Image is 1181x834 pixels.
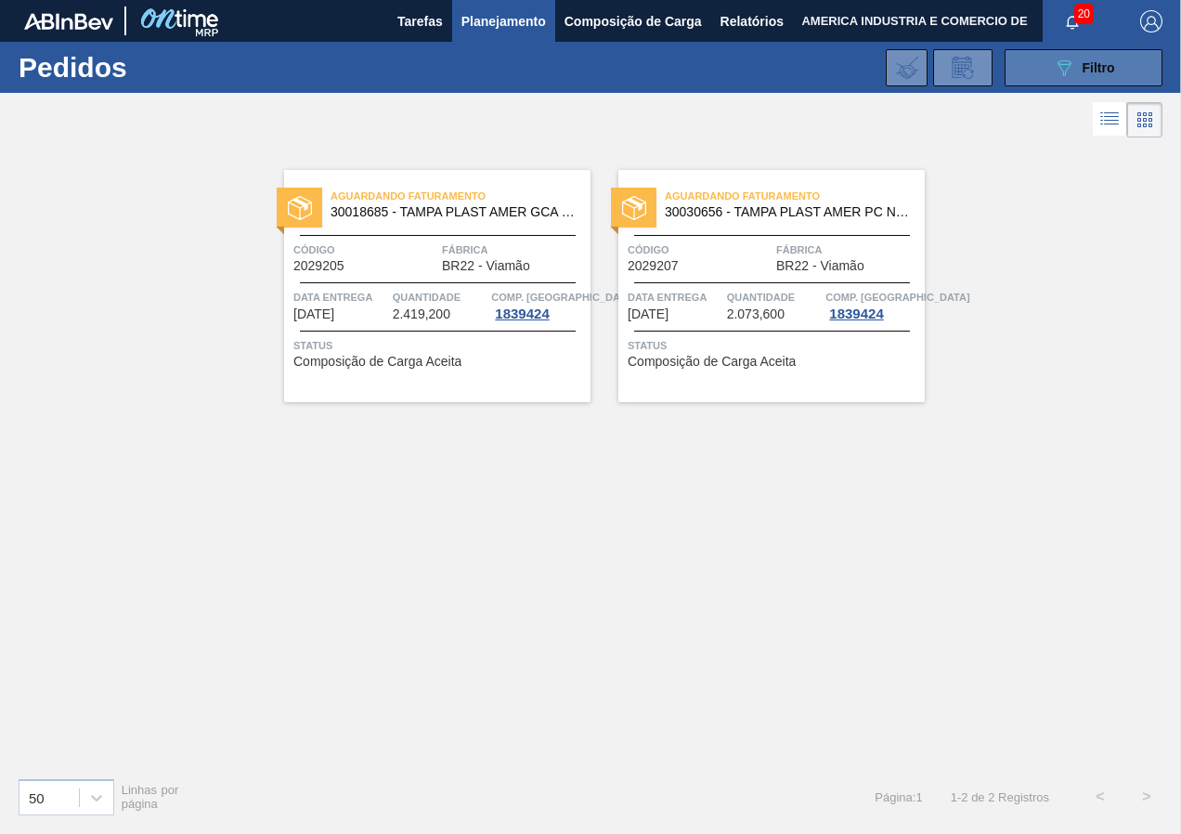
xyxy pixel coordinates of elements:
img: TNhmsLtSVTkK8tSr43FrP2fwEKptu5GPRR3wAAAABJRU5ErkJggg== [24,13,113,30]
span: Tarefas [397,10,443,33]
span: Composição de Carga [565,10,702,33]
div: 1839424 [825,306,887,321]
span: 1 - 2 de 2 Registros [951,790,1049,804]
div: 50 [29,789,45,805]
span: 2029205 [293,259,344,273]
img: status [288,196,312,220]
div: Visão em Lista [1093,102,1127,137]
span: Fábrica [442,241,586,259]
span: Linhas por página [122,783,179,811]
span: 21/10/2025 [628,307,668,321]
span: 2029207 [628,259,679,273]
span: Código [628,241,772,259]
span: Filtro [1083,60,1115,75]
div: Importar Negociações dos Pedidos [886,49,928,86]
span: Fábrica [776,241,920,259]
button: Filtro [1005,49,1162,86]
span: Página : 1 [875,790,922,804]
span: Composição de Carga Aceita [628,355,796,369]
span: 21/10/2025 [293,307,334,321]
span: Comp. Carga [491,288,635,306]
img: status [622,196,646,220]
span: 20 [1074,4,1094,24]
span: Aguardando Faturamento [665,187,925,205]
span: BR22 - Viamão [442,259,530,273]
span: BR22 - Viamão [776,259,864,273]
span: Planejamento [461,10,546,33]
span: 2.073,600 [727,307,785,321]
div: 1839424 [491,306,552,321]
span: Aguardando Faturamento [331,187,590,205]
span: Quantidade [727,288,822,306]
h1: Pedidos [19,57,275,78]
span: Data Entrega [628,288,722,306]
span: 2.419,200 [393,307,450,321]
a: statusAguardando Faturamento30018685 - TAMPA PLAST AMER GCA S/LINERCódigo2029205FábricaBR22 - Via... [256,170,590,402]
span: Status [628,336,920,355]
span: Quantidade [393,288,487,306]
span: Data Entrega [293,288,388,306]
span: Status [293,336,586,355]
img: Logout [1140,10,1162,33]
span: Composição de Carga Aceita [293,355,461,369]
span: Comp. Carga [825,288,969,306]
span: Código [293,241,437,259]
div: Solicitação de Revisão de Pedidos [933,49,993,86]
a: statusAguardando Faturamento30030656 - TAMPA PLAST AMER PC NIV24Código2029207FábricaBR22 - Viamão... [590,170,925,402]
span: 30030656 - TAMPA PLAST AMER PC NIV24 [665,205,910,219]
button: > [1123,774,1170,820]
div: Visão em Cards [1127,102,1162,137]
a: Comp. [GEOGRAPHIC_DATA]1839424 [491,288,586,321]
button: Notificações [1043,8,1102,34]
button: < [1077,774,1123,820]
span: Relatórios [720,10,784,33]
a: Comp. [GEOGRAPHIC_DATA]1839424 [825,288,920,321]
span: 30018685 - TAMPA PLAST AMER GCA S/LINER [331,205,576,219]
